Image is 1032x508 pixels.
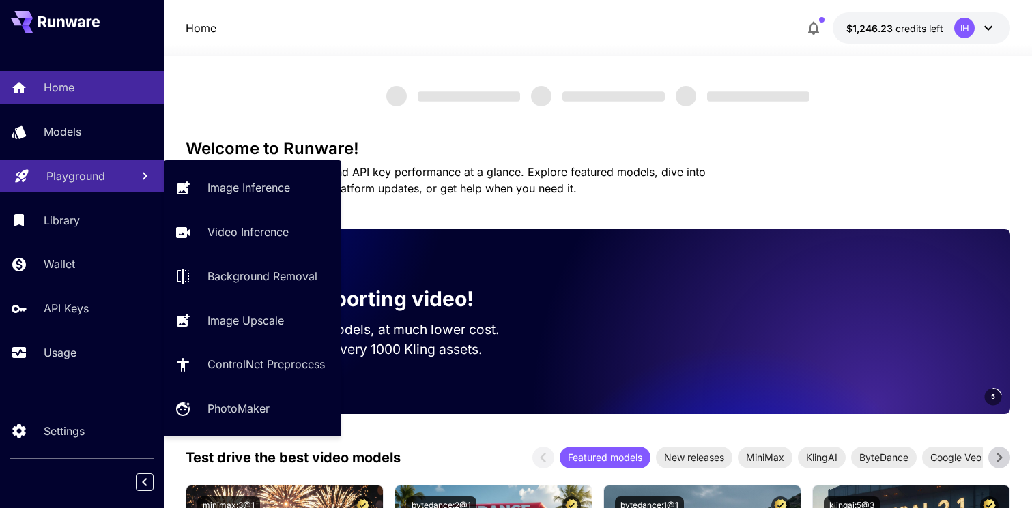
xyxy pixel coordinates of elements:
div: IH [954,18,975,38]
p: Settings [44,423,85,439]
a: Image Inference [164,171,341,205]
span: $1,246.23 [846,23,895,34]
button: $1,246.22944 [833,12,1010,44]
a: Background Removal [164,260,341,293]
div: $1,246.22944 [846,21,943,35]
span: Featured models [560,450,650,464]
span: 5 [991,391,995,402]
p: Image Upscale [207,312,284,329]
a: Image Upscale [164,303,341,337]
p: PhotoMaker [207,400,270,417]
span: KlingAI [798,450,846,464]
span: ByteDance [851,450,917,464]
a: PhotoMaker [164,392,341,425]
p: Run the best video models, at much lower cost. [207,320,526,340]
span: Check out your usage stats and API key performance at a glance. Explore featured models, dive int... [186,165,706,195]
span: New releases [656,450,732,464]
div: Collapse sidebar [146,470,164,494]
p: Models [44,123,81,140]
nav: breadcrumb [186,20,216,36]
p: Wallet [44,256,75,272]
span: MiniMax [738,450,792,464]
a: ControlNet Preprocess [164,348,341,381]
p: Test drive the best video models [186,447,401,468]
p: API Keys [44,300,89,316]
button: Collapse sidebar [136,473,154,491]
p: Home [44,79,74,95]
p: Now supporting video! [246,284,474,314]
p: Background Removal [207,268,317,284]
p: Playground [46,168,105,184]
p: Usage [44,344,76,361]
a: Video Inference [164,215,341,249]
span: Google Veo [922,450,990,464]
p: Library [44,212,80,228]
p: Video Inference [207,224,289,240]
span: credits left [895,23,943,34]
h3: Welcome to Runware! [186,139,1010,158]
p: Home [186,20,216,36]
p: ControlNet Preprocess [207,356,325,372]
p: Image Inference [207,179,290,196]
p: Save up to $500 for every 1000 Kling assets. [207,340,526,359]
